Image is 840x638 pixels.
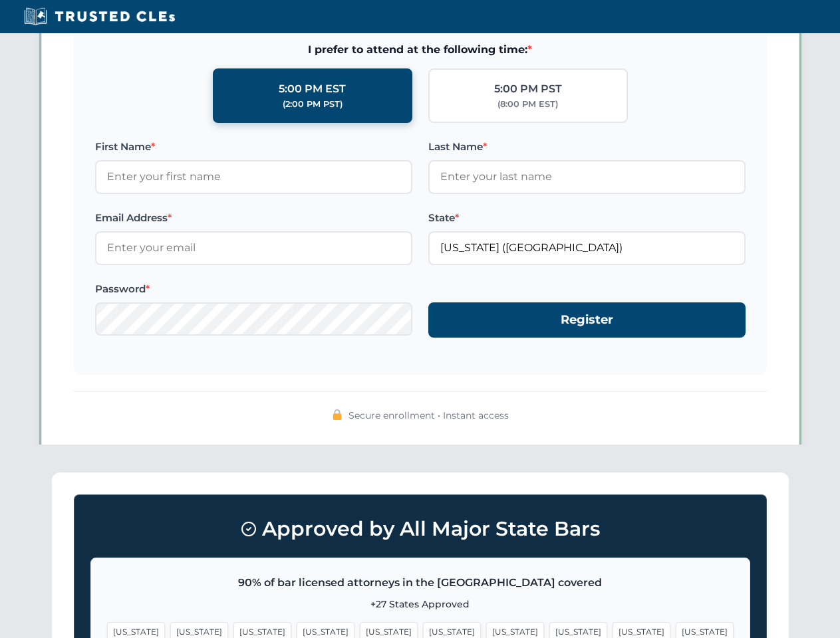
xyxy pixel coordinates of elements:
[95,139,412,155] label: First Name
[95,210,412,226] label: Email Address
[90,511,750,547] h3: Approved by All Major State Bars
[428,231,746,265] input: Florida (FL)
[494,80,562,98] div: 5:00 PM PST
[428,210,746,226] label: State
[279,80,346,98] div: 5:00 PM EST
[20,7,179,27] img: Trusted CLEs
[283,98,343,111] div: (2:00 PM PST)
[428,302,746,338] button: Register
[332,409,343,420] img: 🔒
[95,231,412,265] input: Enter your email
[107,574,734,591] p: 90% of bar licensed attorneys in the [GEOGRAPHIC_DATA] covered
[428,139,746,155] label: Last Name
[349,408,509,423] span: Secure enrollment • Instant access
[95,160,412,193] input: Enter your first name
[95,41,746,58] span: I prefer to attend at the following time:
[497,98,558,111] div: (8:00 PM EST)
[428,160,746,193] input: Enter your last name
[95,281,412,297] label: Password
[107,597,734,611] p: +27 States Approved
